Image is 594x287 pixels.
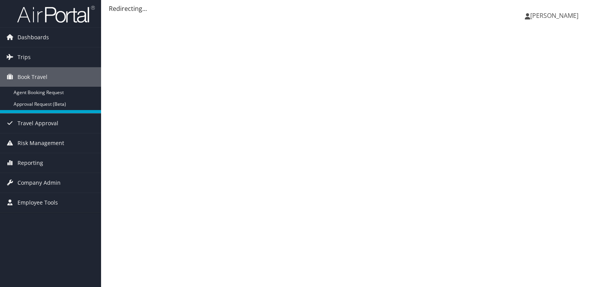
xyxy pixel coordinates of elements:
[17,153,43,173] span: Reporting
[17,67,47,87] span: Book Travel
[17,28,49,47] span: Dashboards
[17,47,31,67] span: Trips
[109,4,586,13] div: Redirecting...
[17,114,58,133] span: Travel Approval
[17,5,95,23] img: airportal-logo.png
[17,133,64,153] span: Risk Management
[17,193,58,212] span: Employee Tools
[530,11,578,20] span: [PERSON_NAME]
[17,173,61,192] span: Company Admin
[525,4,586,27] a: [PERSON_NAME]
